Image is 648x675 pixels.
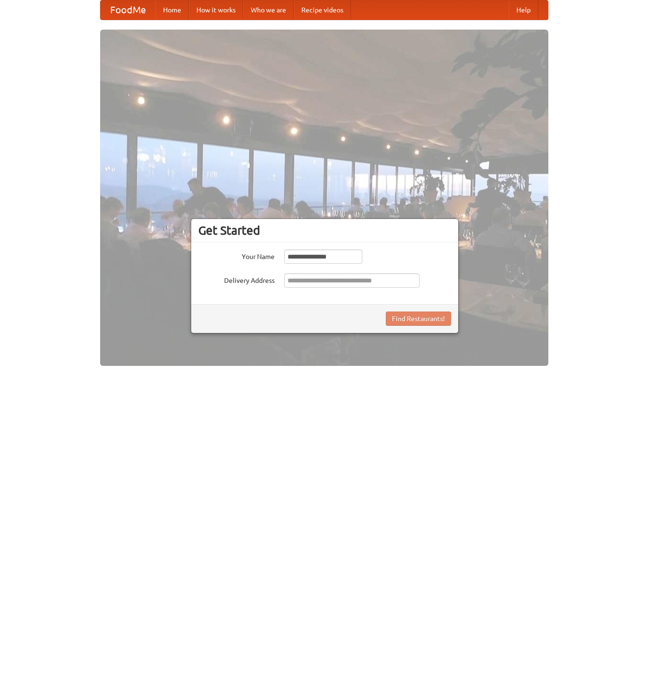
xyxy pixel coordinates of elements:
[243,0,294,20] a: Who we are
[155,0,189,20] a: Home
[198,273,275,285] label: Delivery Address
[198,249,275,261] label: Your Name
[198,223,451,238] h3: Get Started
[294,0,351,20] a: Recipe videos
[386,312,451,326] button: Find Restaurants!
[189,0,243,20] a: How it works
[101,0,155,20] a: FoodMe
[509,0,538,20] a: Help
